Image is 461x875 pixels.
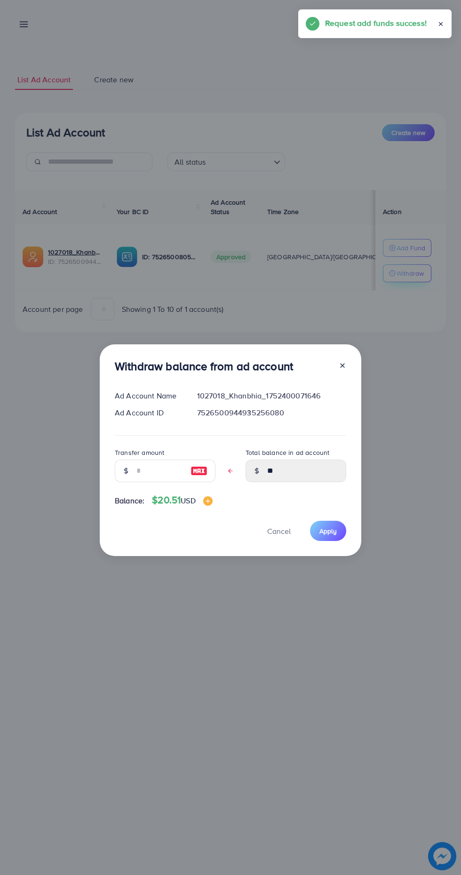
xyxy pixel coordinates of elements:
[107,407,190,418] div: Ad Account ID
[255,521,302,541] button: Cancel
[115,359,293,373] h3: Withdraw balance from ad account
[310,521,346,541] button: Apply
[203,496,213,506] img: image
[115,448,164,457] label: Transfer amount
[115,495,144,506] span: Balance:
[191,465,207,477] img: image
[152,494,212,506] h4: $20.51
[325,17,427,29] h5: Request add funds success!
[267,526,291,536] span: Cancel
[246,448,329,457] label: Total balance in ad account
[181,495,195,506] span: USD
[107,390,190,401] div: Ad Account Name
[190,407,354,418] div: 7526500944935256080
[190,390,354,401] div: 1027018_Khanbhia_1752400071646
[319,526,337,536] span: Apply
